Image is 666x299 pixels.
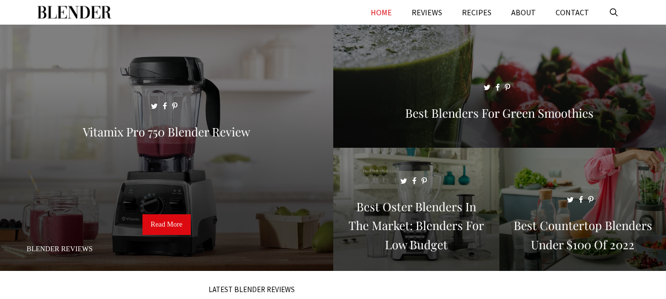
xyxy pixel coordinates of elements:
[27,245,93,253] a: Blender Reviews
[142,214,191,235] a: Read More
[50,286,454,293] h3: LATEST BLENDER REVIEWS
[333,259,500,269] a: Best Oster Blenders in the Market: Blenders for Low Budget
[499,259,666,269] a: Best Countertop Blenders Under $100 of 2022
